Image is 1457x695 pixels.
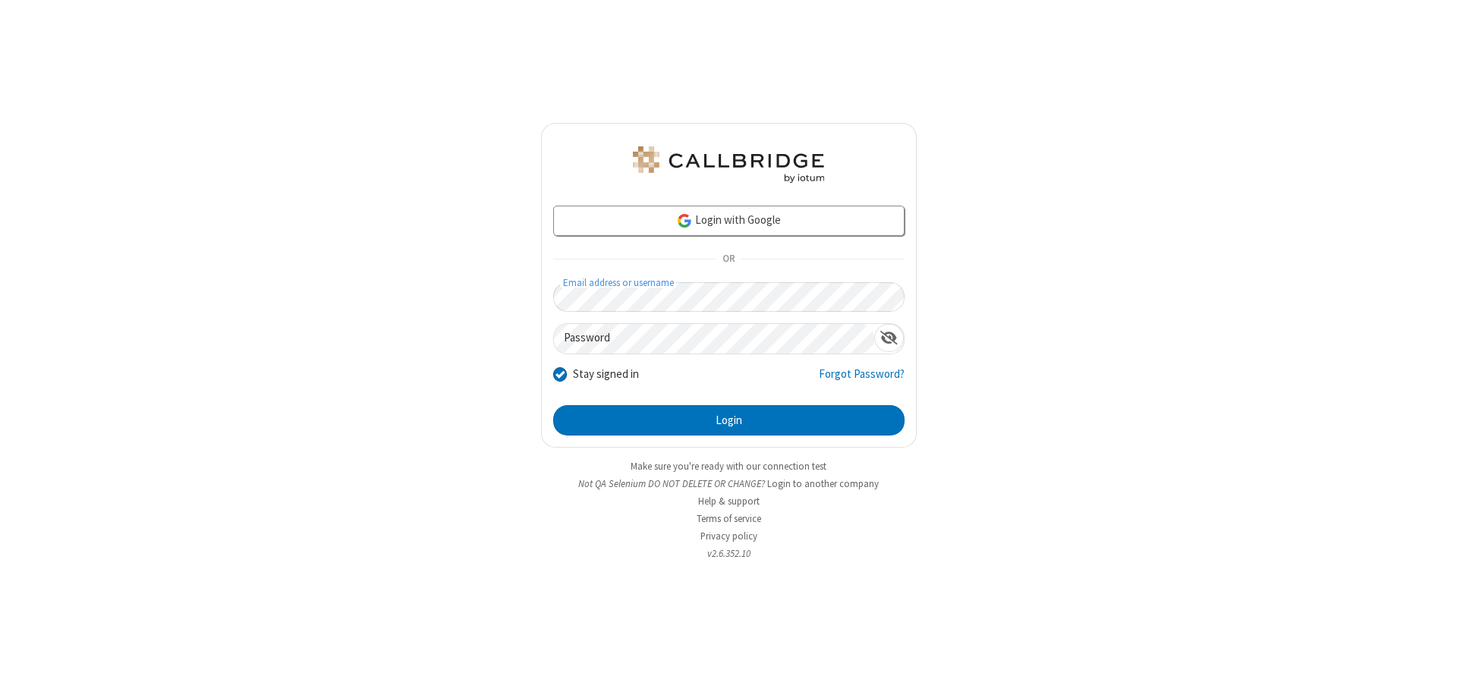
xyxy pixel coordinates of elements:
button: Login to another company [767,476,879,491]
input: Password [554,324,874,354]
a: Login with Google [553,206,905,236]
input: Email address or username [553,282,905,312]
button: Login [553,405,905,436]
li: v2.6.352.10 [541,546,917,561]
a: Help & support [698,495,760,508]
img: google-icon.png [676,212,693,229]
a: Privacy policy [700,530,757,542]
li: Not QA Selenium DO NOT DELETE OR CHANGE? [541,476,917,491]
div: Show password [874,324,904,352]
a: Terms of service [697,512,761,525]
img: QA Selenium DO NOT DELETE OR CHANGE [630,146,827,183]
span: OR [716,249,741,270]
a: Forgot Password? [819,366,905,395]
label: Stay signed in [573,366,639,383]
a: Make sure you're ready with our connection test [631,460,826,473]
